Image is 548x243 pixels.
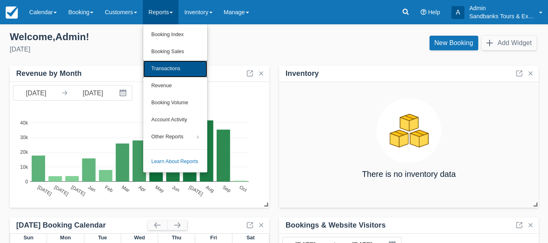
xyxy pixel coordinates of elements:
[451,6,464,19] div: A
[98,234,107,241] span: Tue
[430,36,478,50] a: New Booking
[143,77,207,95] a: Revenue
[362,170,456,178] h4: There is no inventory data
[247,234,255,241] span: Sat
[116,86,132,100] button: Interact with the calendar and add the check-in date for your trip.
[210,234,217,241] span: Fri
[172,234,181,241] span: Thu
[16,69,82,78] div: Revenue by Month
[10,31,268,43] div: Welcome , Admin !
[481,36,537,50] button: Add Widget
[143,24,208,173] ul: Reports
[60,234,71,241] span: Mon
[286,221,386,230] div: Bookings & Website Visitors
[13,86,59,100] input: Start Date
[143,112,207,129] a: Account Activity
[6,6,18,19] img: checkfront-main-nav-mini-logo.png
[143,153,207,170] a: Learn About Reports
[134,234,145,241] span: Wed
[70,86,116,100] input: End Date
[143,129,207,146] a: Other Reports
[428,9,440,15] span: Help
[143,60,207,77] a: Transactions
[16,221,148,230] div: [DATE] Booking Calendar
[469,12,534,20] p: Sandbanks Tours & Experiences
[143,43,207,60] a: Booking Sales
[469,4,534,12] p: Admin
[286,69,319,78] div: Inventory
[376,98,441,163] img: inventory.png
[143,95,207,112] a: Booking Volume
[143,26,207,43] a: Booking Index
[421,9,426,15] i: Help
[24,234,33,241] span: Sun
[10,45,268,54] div: [DATE]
